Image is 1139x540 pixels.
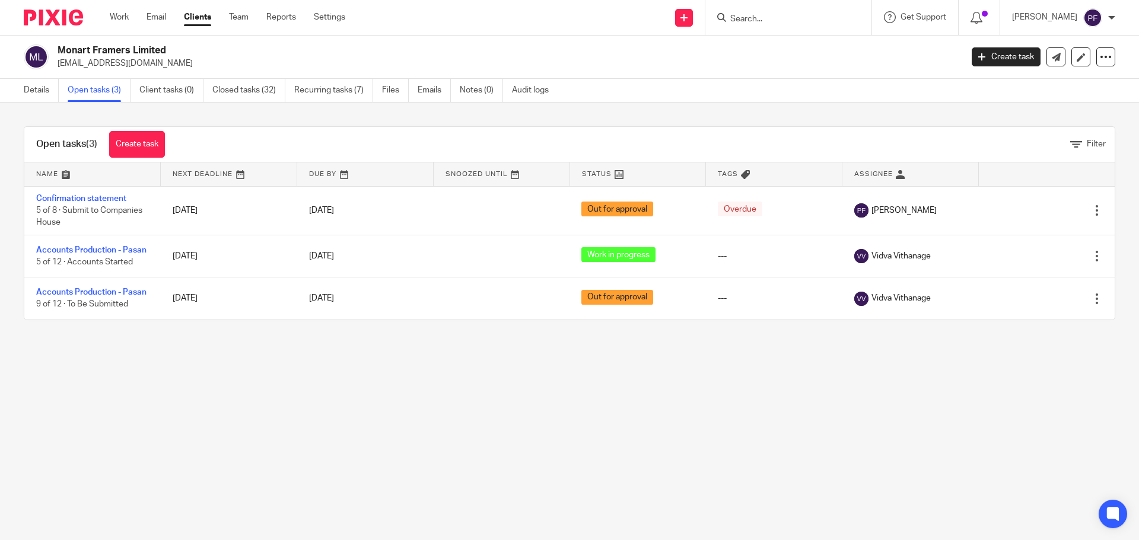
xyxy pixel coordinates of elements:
a: Recurring tasks (7) [294,79,373,102]
a: Client tasks (0) [139,79,203,102]
img: svg%3E [854,249,868,263]
img: svg%3E [854,292,868,306]
span: [DATE] [309,295,334,303]
span: Overdue [718,202,762,216]
span: [PERSON_NAME] [871,205,937,216]
p: [PERSON_NAME] [1012,11,1077,23]
input: Search [729,14,836,25]
a: Audit logs [512,79,558,102]
img: Pixie [24,9,83,25]
a: Accounts Production - Pasan [36,288,147,296]
span: (3) [86,139,97,149]
a: Settings [314,11,345,23]
a: Clients [184,11,211,23]
a: Notes (0) [460,79,503,102]
a: Create task [972,47,1041,66]
span: [DATE] [309,206,334,215]
span: Work in progress [581,247,656,262]
span: 9 of 12 · To Be Submitted [36,301,128,309]
a: Emails [418,79,451,102]
span: Out for approval [581,290,653,305]
a: Work [110,11,129,23]
a: Email [147,11,166,23]
a: Create task [109,131,165,158]
img: svg%3E [24,44,49,69]
span: Tags [718,171,738,177]
img: svg%3E [854,203,868,218]
a: Accounts Production - Pasan [36,246,147,254]
span: Out for approval [581,202,653,216]
a: Open tasks (3) [68,79,131,102]
div: --- [718,250,831,262]
span: Vidva Vithanage [871,250,931,262]
img: svg%3E [1083,8,1102,27]
span: [DATE] [309,252,334,260]
p: [EMAIL_ADDRESS][DOMAIN_NAME] [58,57,954,69]
span: 5 of 12 · Accounts Started [36,258,133,266]
a: Confirmation statement [36,194,126,203]
td: [DATE] [161,277,297,319]
span: Filter [1087,140,1106,148]
span: Vidva Vithanage [871,292,931,304]
a: Reports [266,11,296,23]
td: [DATE] [161,235,297,277]
span: 5 of 8 · Submit to Companies House [36,206,142,227]
div: --- [718,292,831,304]
span: Snoozed Until [446,171,508,177]
h2: Monart Framers Limited [58,44,775,57]
a: Team [229,11,249,23]
span: Status [582,171,612,177]
a: Files [382,79,409,102]
a: Details [24,79,59,102]
h1: Open tasks [36,138,97,151]
span: Get Support [901,13,946,21]
a: Closed tasks (32) [212,79,285,102]
td: [DATE] [161,186,297,235]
